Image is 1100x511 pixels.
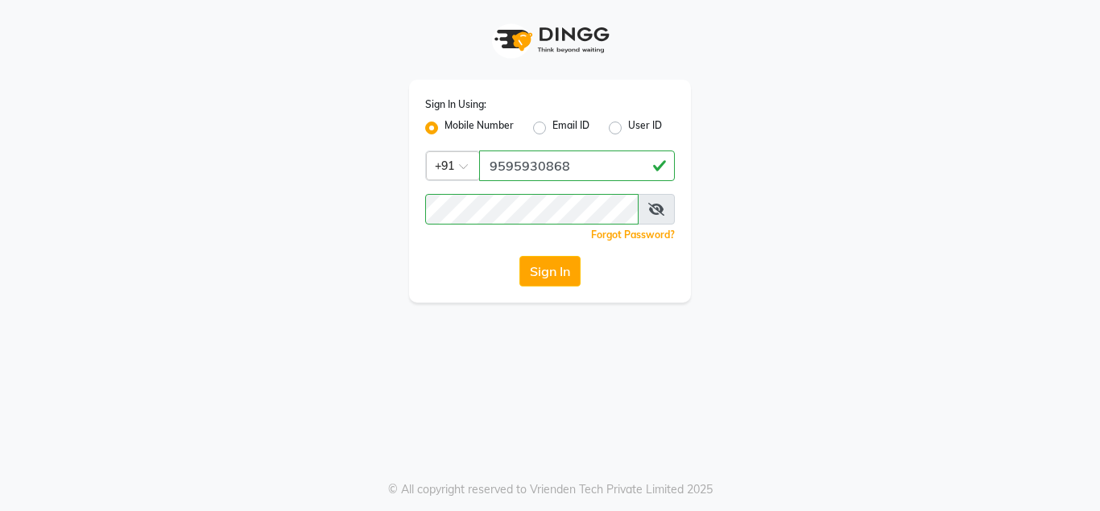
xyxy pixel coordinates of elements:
label: Sign In Using: [425,97,486,112]
label: User ID [628,118,662,138]
button: Sign In [519,256,581,286]
input: Username [425,194,639,225]
input: Username [479,150,675,181]
a: Forgot Password? [591,229,675,241]
label: Email ID [552,118,589,138]
img: logo1.svg [486,16,614,64]
label: Mobile Number [445,118,514,138]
